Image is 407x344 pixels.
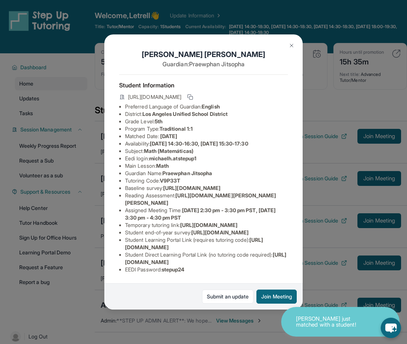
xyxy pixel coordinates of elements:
button: Join Meeting [256,290,297,304]
span: [URL][DOMAIN_NAME] [191,229,249,236]
span: [URL][DOMAIN_NAME] [128,93,181,101]
li: Guardian Name : [125,170,288,177]
img: Close Icon [289,43,295,49]
li: District: [125,110,288,118]
h1: [PERSON_NAME] [PERSON_NAME] [119,49,288,60]
li: Student Direct Learning Portal Link (no tutoring code required) : [125,251,288,266]
li: Preferred Language of Guardian: [125,103,288,110]
li: Availability: [125,140,288,147]
li: Tutoring Code : [125,177,288,184]
li: Main Lesson : [125,162,288,170]
li: Subject : [125,147,288,155]
span: [URL][DOMAIN_NAME] [180,222,238,228]
span: [URL][DOMAIN_NAME][PERSON_NAME][PERSON_NAME] [125,192,276,206]
h4: Student Information [119,81,288,90]
span: 5th [155,118,162,124]
li: Baseline survey : [125,184,288,192]
span: [DATE] [160,133,177,139]
li: Eedi login : [125,155,288,162]
li: Assigned Meeting Time : [125,207,288,221]
span: V9P33T [160,177,180,184]
li: Grade Level: [125,118,288,125]
span: [URL][DOMAIN_NAME] [163,185,221,191]
span: [DATE] 2:30 pm - 3:30 pm PST, [DATE] 3:30 pm - 4:30 pm PST [125,207,276,221]
p: [PERSON_NAME] just matched with a student! [296,316,370,328]
li: Reading Assessment : [125,192,288,207]
li: Student Learning Portal Link (requires tutoring code) : [125,236,288,251]
span: Traditional 1:1 [159,126,193,132]
button: Copy link [186,93,195,101]
li: Temporary tutoring link : [125,221,288,229]
li: EEDI Password : [125,266,288,273]
span: Math (Matemáticas) [144,148,194,154]
li: Student end-of-year survey : [125,229,288,236]
span: [DATE] 14:30-16:30, [DATE] 15:30-17:30 [150,140,248,147]
li: Matched Date: [125,133,288,140]
span: Math [156,163,169,169]
span: stepup24 [162,266,185,273]
span: English [202,103,220,110]
span: michaelh.atstepup1 [149,155,196,161]
span: Los Angeles Unified School District [142,111,228,117]
a: Submit an update [202,290,253,304]
p: Guardian: Praewphan Jitsopha [119,60,288,69]
li: Program Type: [125,125,288,133]
button: chat-button [381,318,401,338]
span: Praewphan Jitsopha [162,170,212,176]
